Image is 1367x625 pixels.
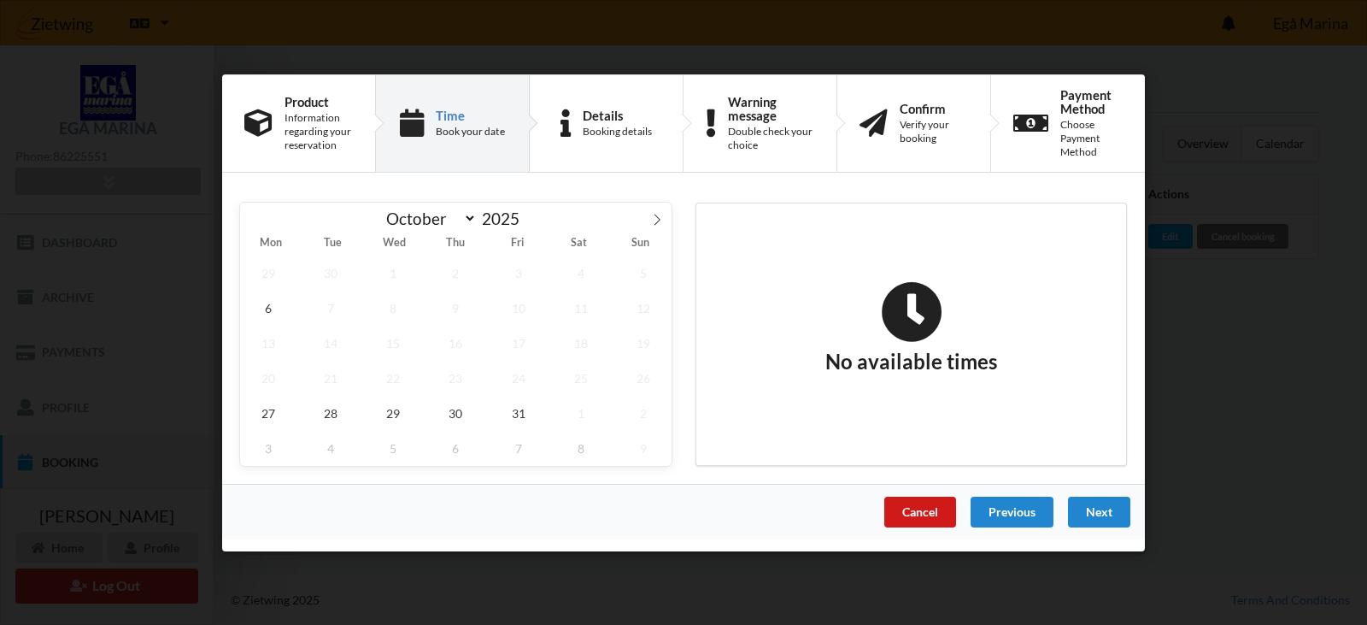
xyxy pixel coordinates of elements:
div: Double check your choice [728,125,814,152]
span: October 22, 2025 [365,360,421,395]
span: Tue [302,238,363,249]
span: October 27, 2025 [240,395,296,430]
span: October 8, 2025 [365,290,421,325]
div: Next [1068,496,1130,527]
span: September 29, 2025 [240,255,296,290]
input: Year [477,209,533,228]
span: October 17, 2025 [490,325,547,360]
span: Thu [425,238,486,249]
span: October 10, 2025 [490,290,547,325]
span: October 23, 2025 [428,360,484,395]
span: Sat [549,238,610,249]
span: October 25, 2025 [553,360,609,395]
span: October 1, 2025 [365,255,421,290]
span: September 30, 2025 [302,255,359,290]
span: October 15, 2025 [365,325,421,360]
h2: No available times [825,280,997,374]
div: Book your date [436,125,505,139]
span: October 5, 2025 [615,255,672,290]
div: Details [583,108,652,121]
div: Previous [971,496,1053,527]
span: October 12, 2025 [615,290,672,325]
span: October 30, 2025 [428,395,484,430]
span: November 7, 2025 [490,430,547,465]
span: October 26, 2025 [615,360,672,395]
span: October 2, 2025 [428,255,484,290]
span: Wed [363,238,425,249]
span: November 6, 2025 [428,430,484,465]
span: October 19, 2025 [615,325,672,360]
div: Cancel [884,496,956,527]
div: Information regarding your reservation [285,111,353,152]
span: November 1, 2025 [553,395,609,430]
span: October 9, 2025 [428,290,484,325]
span: November 2, 2025 [615,395,672,430]
div: Product [285,94,353,108]
span: October 18, 2025 [553,325,609,360]
span: October 16, 2025 [428,325,484,360]
select: Month [378,208,478,229]
span: October 20, 2025 [240,360,296,395]
div: Verify your booking [900,118,968,145]
span: November 3, 2025 [240,430,296,465]
span: November 8, 2025 [553,430,609,465]
span: October 13, 2025 [240,325,296,360]
span: Mon [240,238,302,249]
span: November 5, 2025 [365,430,421,465]
span: October 6, 2025 [240,290,296,325]
div: Choose Payment Method [1060,118,1123,159]
span: Sun [610,238,672,249]
div: Payment Method [1060,87,1123,115]
span: November 4, 2025 [302,430,359,465]
span: October 14, 2025 [302,325,359,360]
span: October 3, 2025 [490,255,547,290]
div: Confirm [900,101,968,115]
span: October 31, 2025 [490,395,547,430]
div: Warning message [728,94,814,121]
span: October 7, 2025 [302,290,359,325]
span: October 11, 2025 [553,290,609,325]
span: October 24, 2025 [490,360,547,395]
span: October 21, 2025 [302,360,359,395]
span: October 28, 2025 [302,395,359,430]
span: Fri [487,238,549,249]
span: October 29, 2025 [365,395,421,430]
div: Time [436,108,505,121]
div: Booking details [583,125,652,139]
span: October 4, 2025 [553,255,609,290]
span: November 9, 2025 [615,430,672,465]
